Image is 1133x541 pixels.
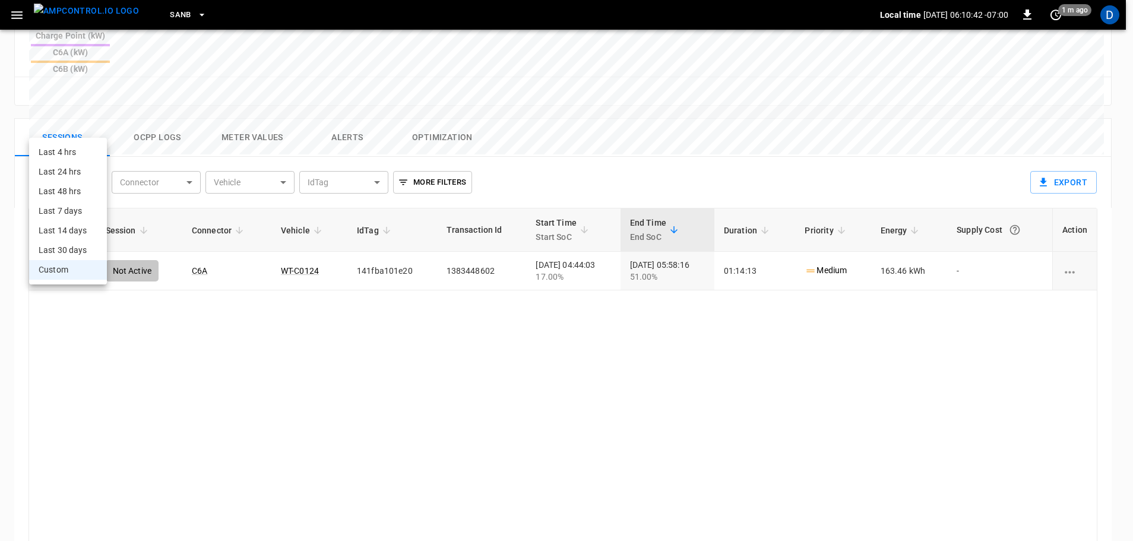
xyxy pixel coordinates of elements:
[29,143,107,162] li: Last 4 hrs
[29,221,107,241] li: Last 14 days
[29,241,107,260] li: Last 30 days
[29,182,107,201] li: Last 48 hrs
[29,201,107,221] li: Last 7 days
[29,162,107,182] li: Last 24 hrs
[29,260,107,280] li: Custom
